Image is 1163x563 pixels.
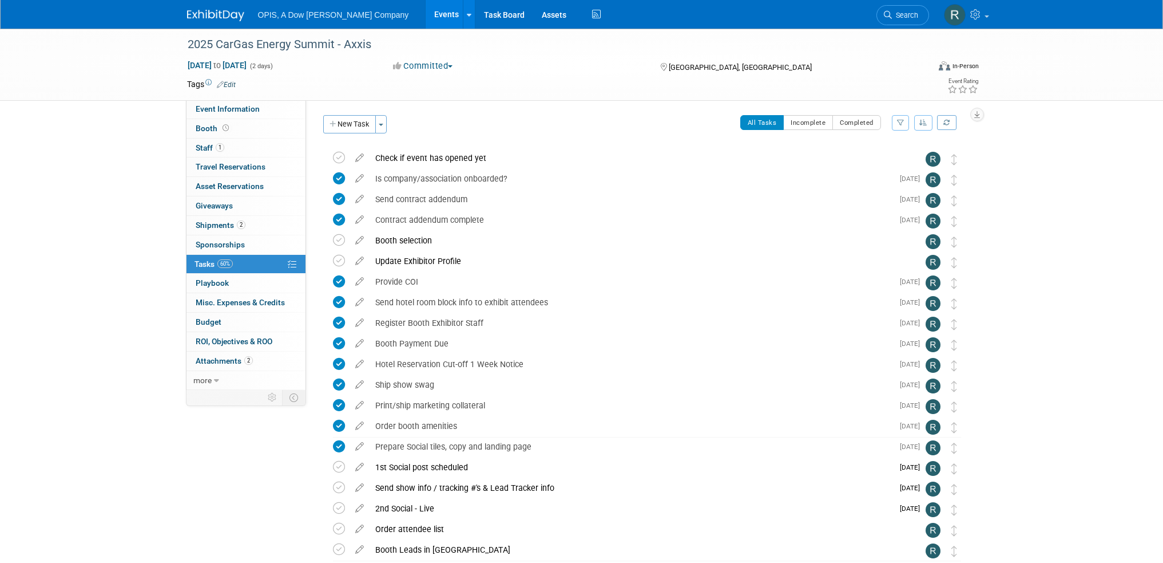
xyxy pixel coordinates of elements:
[370,540,903,560] div: Booth Leads in [GEOGRAPHIC_DATA]
[951,340,957,351] i: Move task
[832,115,881,130] button: Completed
[370,251,903,271] div: Update Exhibitor Profile
[187,60,247,70] span: [DATE] [DATE]
[350,442,370,452] a: edit
[350,338,370,349] a: edit
[951,278,957,289] i: Move task
[951,195,957,206] i: Move task
[186,274,305,293] a: Playbook
[370,416,893,436] div: Order booth amenities
[951,216,957,227] i: Move task
[900,381,926,389] span: [DATE]
[926,440,940,455] img: Renee Ortner
[370,293,893,312] div: Send hotel room block info to exhibit attendees
[350,153,370,163] a: edit
[186,100,305,119] a: Event Information
[951,505,957,515] i: Move task
[926,193,940,208] img: Renee Ortner
[926,523,940,538] img: Renee Ortner
[196,337,272,346] span: ROI, Objectives & ROO
[249,62,273,70] span: (2 days)
[350,215,370,225] a: edit
[900,463,926,471] span: [DATE]
[350,483,370,493] a: edit
[900,484,926,492] span: [DATE]
[196,201,233,210] span: Giveaways
[196,124,231,133] span: Booth
[926,317,940,332] img: Renee Ortner
[900,340,926,348] span: [DATE]
[350,256,370,266] a: edit
[370,375,893,395] div: Ship show swag
[350,524,370,534] a: edit
[951,443,957,454] i: Move task
[926,358,940,373] img: Renee Ortner
[951,360,957,371] i: Move task
[370,190,893,209] div: Send contract addendum
[186,293,305,312] a: Misc. Expenses & Credits
[900,422,926,430] span: [DATE]
[350,194,370,204] a: edit
[876,5,929,25] a: Search
[350,359,370,369] a: edit
[350,297,370,308] a: edit
[370,169,893,188] div: Is company/association onboarded?
[220,124,231,132] span: Booth not reserved yet
[196,221,245,230] span: Shipments
[900,216,926,224] span: [DATE]
[900,443,926,451] span: [DATE]
[196,240,245,249] span: Sponsorships
[952,62,979,70] div: In-Person
[370,334,893,353] div: Booth Payment Due
[926,461,940,476] img: Renee Ortner
[939,61,950,70] img: Format-Inperson.png
[196,162,265,171] span: Travel Reservations
[350,462,370,473] a: edit
[862,60,979,77] div: Event Format
[926,379,940,393] img: Renee Ortner
[186,371,305,390] a: more
[926,420,940,435] img: Renee Ortner
[926,255,940,270] img: Renee Ortner
[258,10,409,19] span: OPIS, A Dow [PERSON_NAME] Company
[186,139,305,158] a: Staff1
[951,381,957,392] i: Move task
[900,278,926,286] span: [DATE]
[370,210,893,230] div: Contract addendum complete
[237,221,245,229] span: 2
[926,544,940,558] img: Renee Ortner
[370,499,893,518] div: 2nd Social - Live
[926,482,940,497] img: Renee Ortner
[212,61,223,70] span: to
[900,298,926,306] span: [DATE]
[370,519,903,539] div: Order attendee list
[370,272,893,292] div: Provide COI
[350,277,370,287] a: edit
[370,148,903,168] div: Check if event has opened yet
[350,380,370,390] a: edit
[951,298,957,309] i: Move task
[186,216,305,235] a: Shipments2
[951,175,957,186] i: Move task
[186,196,305,215] a: Giveaways
[186,235,305,254] a: Sponsorships
[184,34,912,55] div: 2025 CarGas Energy Summit - Axxis
[926,214,940,229] img: Renee Ortner
[370,396,893,415] div: Print/ship marketing collateral
[350,174,370,184] a: edit
[370,355,893,374] div: Hotel Reservation Cut-off 1 Week Notice
[196,317,221,326] span: Budget
[926,337,940,352] img: Renee Ortner
[244,356,253,365] span: 2
[195,259,233,269] span: Tasks
[926,152,940,167] img: Renee Ortner
[186,158,305,176] a: Travel Reservations
[196,104,260,113] span: Event Information
[783,115,833,130] button: Incomplete
[951,257,957,268] i: Move task
[926,502,940,517] img: Renee Ortner
[370,437,893,456] div: Prepare Social tiles, copy and landing page
[350,235,370,246] a: edit
[389,60,457,72] button: Committed
[951,401,957,412] i: Move task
